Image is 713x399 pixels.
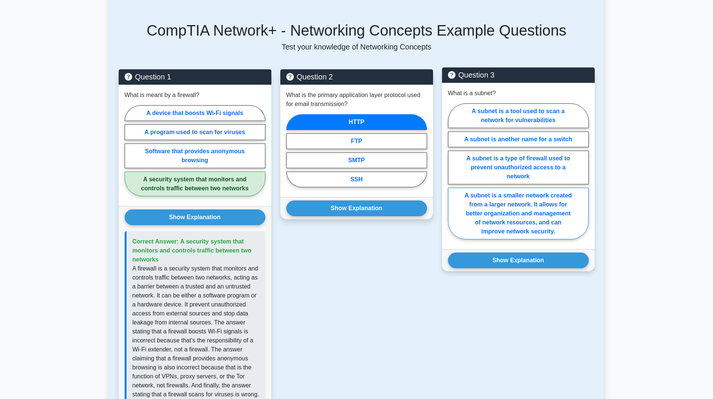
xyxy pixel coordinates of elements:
[448,103,589,128] label: A subnet is a tool used to scan a network for vulnerabilities
[125,172,265,196] label: A security system that monitors and controls traffic between two networks
[286,200,427,216] button: Show Explanation
[119,21,595,39] h5: CompTIA Network+ - Networking Concepts Example Questions
[119,42,595,51] p: Test your knowledge of Networking Concepts
[286,172,427,187] label: SSH
[286,133,427,149] label: FTP
[125,72,265,81] h5: Question 1
[448,70,589,79] h5: Question 3
[125,105,265,121] label: A device that boosts Wi-Fi signals
[286,72,427,81] h5: Question 2
[448,188,589,239] label: A subnet is a smaller network created from a larger network. It allows for better organization an...
[132,238,252,263] span: Correct Answer: A security system that monitors and controls traffic between two networks
[448,253,589,268] button: Show Explanation
[286,91,427,109] p: What is the primary application layer protocol used for email transmission?
[125,91,199,100] p: What is meant by a firewall?
[448,89,496,98] p: What is a subnet?
[448,132,589,147] label: A subnet is another name for a switch
[125,209,265,225] button: Show Explanation
[286,114,427,130] label: HTTP
[448,151,589,184] label: A subnet is a type of firewall used to prevent unauthorized access to a network
[125,124,265,140] label: A program used to scan for viruses
[286,152,427,168] label: SMTP
[125,143,265,168] label: Software that provides anonymous browsing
